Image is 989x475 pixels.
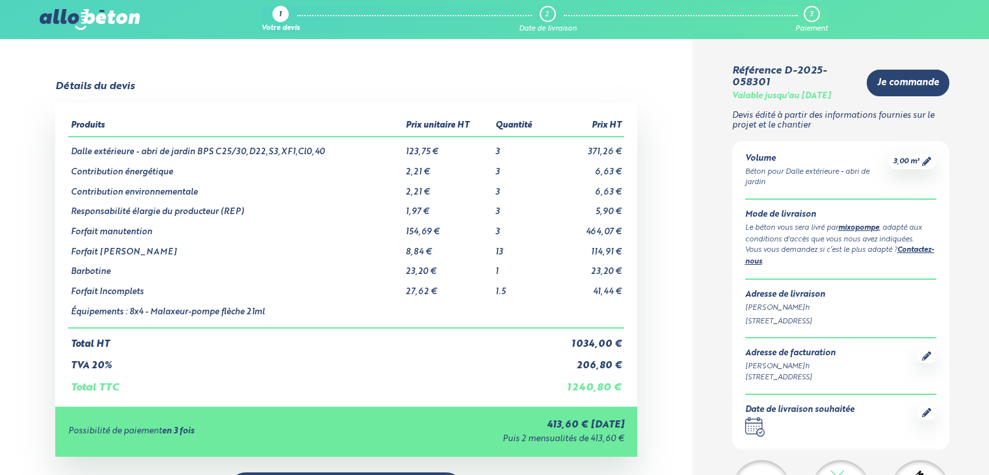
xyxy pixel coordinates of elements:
[403,157,492,178] td: 2,21 €
[546,257,624,277] td: 23,20 €
[68,328,546,350] td: Total HT
[40,9,140,30] img: allobéton
[810,10,813,19] div: 3
[279,11,282,20] div: 1
[546,372,624,394] td: 1 240,80 €
[68,157,403,178] td: Contribution énergétique
[745,154,889,164] div: Volume
[877,77,939,88] span: Je commande
[493,157,547,178] td: 3
[493,257,547,277] td: 1
[493,137,547,157] td: 3
[68,372,546,394] td: Total TTC
[493,238,547,258] td: 13
[546,116,624,137] th: Prix HT
[867,70,949,96] a: Je commande
[732,92,831,102] div: Valable jusqu'au [DATE]
[732,65,857,89] div: Référence D-2025-058301
[493,178,547,198] td: 3
[493,277,547,297] td: 1.5
[546,328,624,350] td: 1 034,00 €
[403,197,492,217] td: 1,97 €
[68,257,403,277] td: Barbotine
[68,137,403,157] td: Dalle extérieure - abri de jardin BPS C25/30,D22,S3,XF1,Cl0,40
[68,116,403,137] th: Produits
[745,210,937,220] div: Mode de livraison
[68,238,403,258] td: Forfait [PERSON_NAME]
[351,435,624,444] div: Puis 2 mensualités de 413,60 €
[873,424,975,461] iframe: Help widget launcher
[838,224,879,232] a: mixopompe
[403,178,492,198] td: 2,21 €
[493,217,547,238] td: 3
[745,361,836,372] div: [PERSON_NAME]h
[68,297,403,329] td: Équipements : 8x4 - Malaxeur-pompe flèche 21ml
[68,427,351,437] div: Possibilité de paiement
[545,10,549,19] div: 2
[519,6,577,33] a: 2 Date de livraison
[732,111,950,130] p: Devis édité à partir des informations fournies sur le projet et le chantier
[351,420,624,431] div: 413,60 € [DATE]
[68,277,403,297] td: Forfait Incomplets
[68,350,546,372] td: TVA 20%
[493,116,547,137] th: Quantité
[403,116,492,137] th: Prix unitaire HT
[68,197,403,217] td: Responsabilité élargie du producteur (REP)
[546,277,624,297] td: 41,44 €
[745,405,854,415] div: Date de livraison souhaitée
[546,157,624,178] td: 6,63 €
[795,25,828,33] div: Paiement
[745,290,937,300] div: Adresse de livraison
[403,277,492,297] td: 27,62 €
[403,137,492,157] td: 123,75 €
[55,81,135,92] div: Détails du devis
[403,257,492,277] td: 23,20 €
[546,178,624,198] td: 6,63 €
[745,316,937,327] div: [STREET_ADDRESS]
[745,303,937,314] div: [PERSON_NAME]h
[745,223,937,245] div: Le béton vous sera livré par , adapté aux conditions d'accès que vous nous avez indiquées.
[546,137,624,157] td: 371,26 €
[162,427,194,435] strong: en 3 fois
[745,245,937,268] div: Vous vous demandez si c’est le plus adapté ? .
[261,25,300,33] div: Votre devis
[546,238,624,258] td: 114,91 €
[546,217,624,238] td: 464,07 €
[403,217,492,238] td: 154,69 €
[745,349,836,359] div: Adresse de facturation
[546,350,624,372] td: 206,80 €
[68,178,403,198] td: Contribution environnementale
[546,197,624,217] td: 5,90 €
[795,6,828,33] a: 3 Paiement
[68,217,403,238] td: Forfait manutention
[519,25,577,33] div: Date de livraison
[261,6,300,33] a: 1 Votre devis
[745,372,836,383] div: [STREET_ADDRESS]
[493,197,547,217] td: 3
[403,238,492,258] td: 8,84 €
[745,167,889,189] div: Béton pour Dalle extérieure - abri de jardin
